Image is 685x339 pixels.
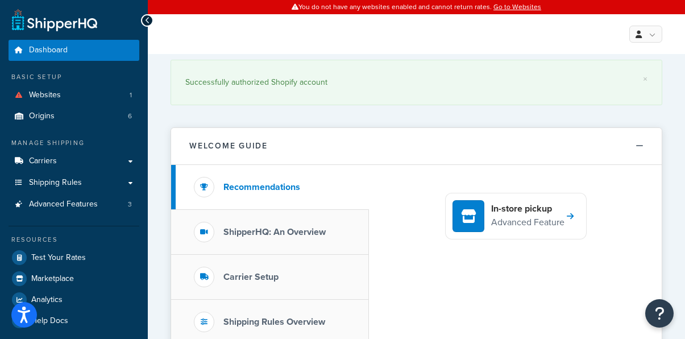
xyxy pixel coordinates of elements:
[29,178,82,188] span: Shipping Rules
[223,182,300,192] h3: Recommendations
[9,194,139,215] li: Advanced Features
[9,235,139,245] div: Resources
[9,106,139,127] li: Origins
[9,151,139,172] a: Carriers
[128,200,132,209] span: 3
[31,274,74,284] span: Marketplace
[31,316,68,326] span: Help Docs
[9,72,139,82] div: Basic Setup
[493,2,541,12] a: Go to Websites
[128,111,132,121] span: 6
[29,46,68,55] span: Dashboard
[9,311,139,331] a: Help Docs
[171,128,662,164] button: Welcome Guide
[9,290,139,310] a: Analytics
[9,194,139,215] a: Advanced Features3
[29,200,98,209] span: Advanced Features
[223,272,279,282] h3: Carrier Setup
[31,253,86,263] span: Test Your Rates
[9,106,139,127] a: Origins6
[9,268,139,289] a: Marketplace
[223,317,325,327] h3: Shipping Rules Overview
[29,111,55,121] span: Origins
[9,247,139,268] a: Test Your Rates
[223,227,326,237] h3: ShipperHQ: An Overview
[491,202,564,215] h4: In-store pickup
[189,142,268,150] h2: Welcome Guide
[29,156,57,166] span: Carriers
[9,40,139,61] a: Dashboard
[9,172,139,193] a: Shipping Rules
[643,75,647,84] a: ×
[645,299,674,328] button: Open Resource Center
[130,90,132,100] span: 1
[31,295,63,305] span: Analytics
[9,85,139,106] a: Websites1
[185,75,647,90] div: Successfully authorized Shopify account
[9,138,139,148] div: Manage Shipping
[491,215,564,230] p: Advanced Feature
[29,90,61,100] span: Websites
